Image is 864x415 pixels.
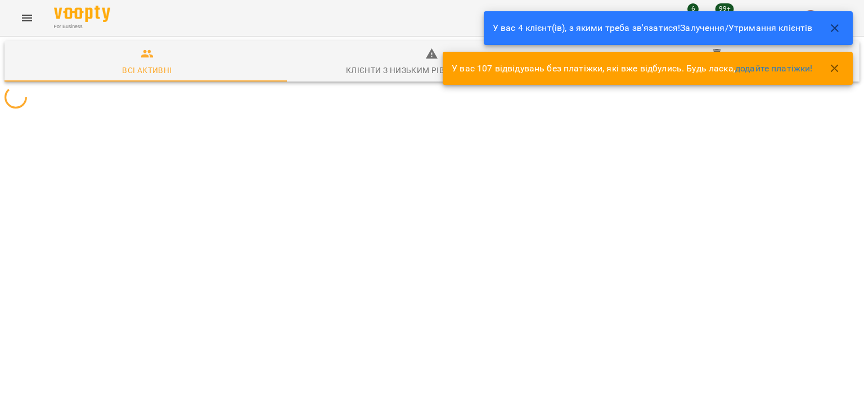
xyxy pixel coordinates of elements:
p: У вас 4 клієнт(ів), з якими треба зв'язатися! [493,21,813,35]
button: Menu [13,4,40,31]
a: Залучення/Утримання клієнтів [680,22,812,33]
p: У вас 107 відвідувань без платіжки, які вже відбулись. Будь ласка, [452,62,812,75]
span: 99+ [715,3,734,15]
div: Клієнти з низьким рівнем відвідувань [346,64,518,77]
a: додайте платіжки! [735,63,813,74]
span: For Business [54,23,110,30]
img: Voopty Logo [54,6,110,22]
div: Всі активні [122,64,172,77]
span: 6 [687,3,699,15]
